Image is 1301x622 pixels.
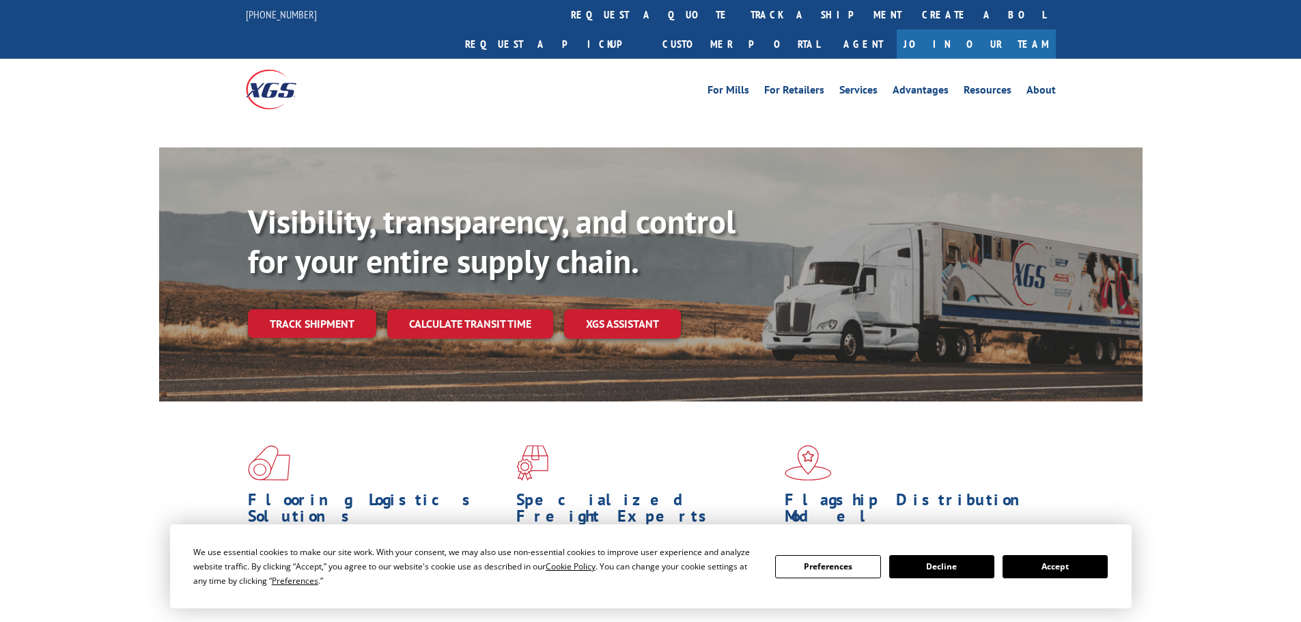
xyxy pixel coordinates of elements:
[193,545,759,588] div: We use essential cookies to make our site work. With your consent, we may also use non-essential ...
[775,555,880,578] button: Preferences
[170,524,1132,608] div: Cookie Consent Prompt
[272,575,318,586] span: Preferences
[785,492,1043,531] h1: Flagship Distribution Model
[248,445,290,481] img: xgs-icon-total-supply-chain-intelligence-red
[708,85,749,100] a: For Mills
[248,309,376,338] a: Track shipment
[839,85,878,100] a: Services
[889,555,994,578] button: Decline
[546,561,596,572] span: Cookie Policy
[893,85,949,100] a: Advantages
[455,29,652,59] a: Request a pickup
[897,29,1056,59] a: Join Our Team
[564,309,681,339] a: XGS ASSISTANT
[764,85,824,100] a: For Retailers
[387,309,553,339] a: Calculate transit time
[246,8,317,21] a: [PHONE_NUMBER]
[516,492,774,531] h1: Specialized Freight Experts
[516,445,548,481] img: xgs-icon-focused-on-flooring-red
[652,29,830,59] a: Customer Portal
[830,29,897,59] a: Agent
[248,492,506,531] h1: Flooring Logistics Solutions
[785,445,832,481] img: xgs-icon-flagship-distribution-model-red
[1026,85,1056,100] a: About
[1003,555,1108,578] button: Accept
[964,85,1011,100] a: Resources
[248,200,736,282] b: Visibility, transparency, and control for your entire supply chain.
